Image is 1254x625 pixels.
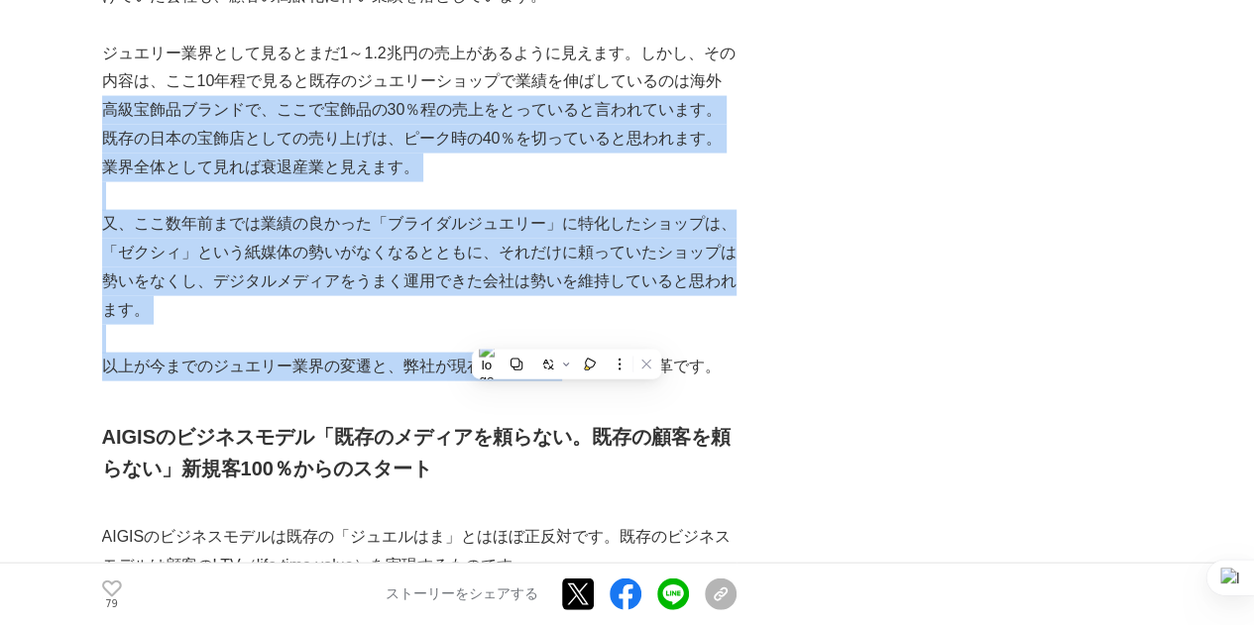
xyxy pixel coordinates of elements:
p: ストーリーをシェアする [386,585,538,603]
p: AIGISのビジネスモデルは既存の「ジュエルはま」とはほぼ正反対です。既存のビジネスモデルは顧客のLTV（life time value）を実現するものです。 [102,523,737,580]
p: 又、ここ数年前までは業績の良かった「ブライダルジュエリー」に特化したショップは、「ゼクシィ」という紙媒体の勢いがなくなるとともに、それだけに頼っていたショップは勢いをなくし、デジタルメディアをう... [102,210,737,324]
p: ジュエリー業界として見るとまだ1～1.2兆円の売上があるように見えます。しかし、その内容は、ここ10年程で見ると既存のジュエリーショップで業績を伸ばしているのは海外高級宝飾品ブランドで、ここで宝... [102,40,737,125]
p: 業界全体として見れば衰退産業と見えます。 [102,154,737,182]
p: 79 [102,598,122,608]
h2: AIGISのビジネスモデル「既存のメディアを頼らない。既存の顧客を頼らない」新規客100％からのスタート [102,421,737,484]
p: 以上が今までのジュエリー業界の変遷と、弊社が現在に至るまで辿ってきた沿革です。 [102,353,737,381]
p: 既存の日本の宝飾店としての売り上げは、ピーク時の40％を切っていると思われます。 [102,125,737,154]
